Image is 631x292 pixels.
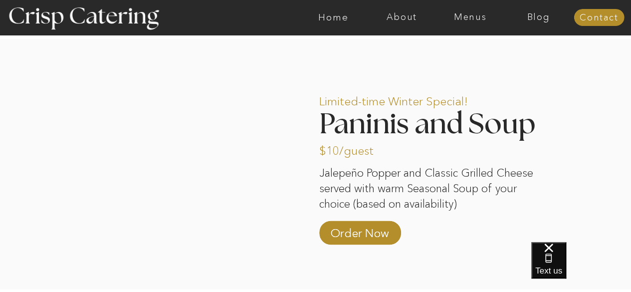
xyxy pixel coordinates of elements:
[327,216,393,245] a: Order Now
[531,242,631,292] iframe: podium webchat widget bubble
[299,12,368,22] a: Home
[319,133,386,162] p: $10/guest
[319,165,533,210] p: Jalepeño Popper and Classic Grilled Cheese served with warm Seasonal Soup of your choice (based o...
[319,84,516,113] p: Limited-time Winter Special!
[436,12,504,22] a: Menus
[504,12,573,22] a: Blog
[319,110,555,136] h2: Paninis and Soup
[368,12,436,22] a: About
[574,13,624,23] a: Contact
